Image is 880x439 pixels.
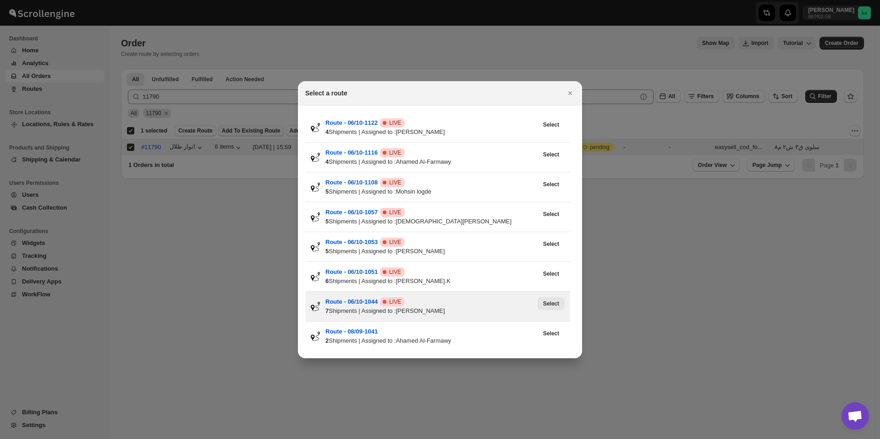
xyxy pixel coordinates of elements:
div: Shipments | Assigned to : Ahamed Al-Farmawy [325,336,538,345]
b: 4 [325,158,329,165]
button: Route - 06/10-1053 [325,238,378,247]
b: 5 [325,218,329,225]
button: View Route - 06/10-1057’s latest order [538,208,565,221]
span: Select [543,330,559,337]
button: View Route - 06/10-1053’s latest order [538,238,565,250]
button: Route - 06/10-1044 [325,297,378,306]
span: Select [543,270,559,278]
button: Close [564,87,577,100]
b: 5 [325,188,329,195]
span: LIVE [389,149,401,156]
span: Select [543,181,559,188]
span: LIVE [389,298,401,306]
button: View Route - 08/09-1041’s latest order [538,327,565,340]
button: Route - 06/10-1051 [325,267,378,277]
b: 6 [325,278,329,284]
span: LIVE [389,179,401,186]
b: 4 [325,128,329,135]
span: Select [543,151,559,158]
span: Select [543,211,559,218]
b: 7 [325,307,329,314]
button: View Route - 06/10-1051’s latest order [538,267,565,280]
div: Shipments | Assigned to : [DEMOGRAPHIC_DATA][PERSON_NAME] [325,217,538,226]
button: Route - 06/10-1116 [325,148,378,157]
span: LIVE [389,209,401,216]
div: Shipments | Assigned to : [PERSON_NAME].K [325,277,538,286]
div: Shipments | Assigned to : Ahamed Al-Farmawy [325,157,538,167]
div: Shipments | Assigned to : [PERSON_NAME] [325,247,538,256]
b: 2 [325,337,329,344]
b: 5 [325,248,329,255]
span: Select [543,300,559,307]
button: View Route - 06/10-1044’s latest order [538,297,565,310]
button: View Route - 06/10-1122’s latest order [538,118,565,131]
button: View Route - 06/10-1108’s latest order [538,178,565,191]
span: Select [543,121,559,128]
span: LIVE [389,239,401,246]
button: Route - 08/09-1041 [325,327,378,336]
div: Open chat [841,402,869,430]
button: Route - 06/10-1057 [325,208,378,217]
span: LIVE [389,119,401,127]
div: Shipments | Assigned to : [PERSON_NAME] [325,306,538,316]
button: Route - 06/10-1122 [325,118,378,128]
button: View Route - 06/10-1116’s latest order [538,148,565,161]
h2: Select a route [305,89,347,98]
div: Shipments | Assigned to : Mohsin logde [325,187,538,196]
span: Select [543,240,559,248]
button: Route - 06/10-1108 [325,178,378,187]
div: Shipments | Assigned to : [PERSON_NAME] [325,128,538,137]
span: LIVE [389,268,401,276]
